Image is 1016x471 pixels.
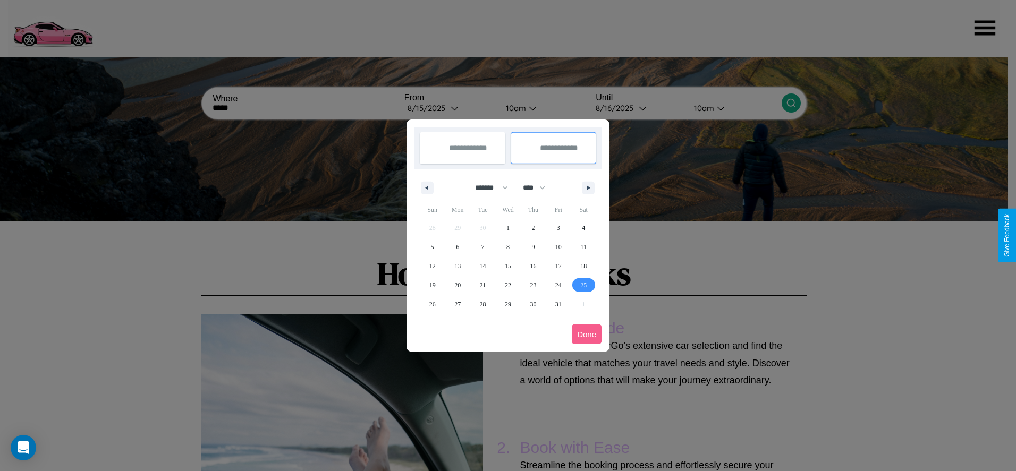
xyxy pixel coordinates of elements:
span: Sat [571,201,596,218]
button: 30 [521,295,546,314]
span: 18 [580,256,587,276]
button: 7 [470,237,495,256]
button: 17 [546,256,571,276]
span: 1 [506,218,510,237]
span: Tue [470,201,495,218]
span: 8 [506,237,510,256]
button: 16 [521,256,546,276]
button: 28 [470,295,495,314]
span: 4 [582,218,585,237]
span: 13 [454,256,461,276]
div: Open Intercom Messenger [11,435,36,460]
button: 13 [445,256,470,276]
span: 27 [454,295,461,314]
button: 9 [521,237,546,256]
button: 22 [495,276,520,295]
button: 2 [521,218,546,237]
button: 27 [445,295,470,314]
button: 8 [495,237,520,256]
div: Give Feedback [1003,214,1011,257]
button: Done [572,324,602,344]
span: 21 [480,276,486,295]
button: 25 [571,276,596,295]
span: 14 [480,256,486,276]
span: 24 [555,276,562,295]
button: 31 [546,295,571,314]
span: Wed [495,201,520,218]
button: 15 [495,256,520,276]
span: 15 [505,256,511,276]
span: 22 [505,276,511,295]
span: 28 [480,295,486,314]
button: 6 [445,237,470,256]
span: 6 [456,237,459,256]
button: 1 [495,218,520,237]
span: 17 [555,256,562,276]
span: 26 [429,295,436,314]
button: 26 [420,295,445,314]
span: Sun [420,201,445,218]
span: 11 [580,237,587,256]
button: 29 [495,295,520,314]
button: 23 [521,276,546,295]
span: 16 [530,256,536,276]
span: 3 [557,218,560,237]
button: 5 [420,237,445,256]
button: 21 [470,276,495,295]
span: 23 [530,276,536,295]
span: 25 [580,276,587,295]
span: 31 [555,295,562,314]
span: 7 [481,237,485,256]
span: 20 [454,276,461,295]
button: 3 [546,218,571,237]
button: 12 [420,256,445,276]
span: 12 [429,256,436,276]
span: 30 [530,295,536,314]
span: 10 [555,237,562,256]
button: 4 [571,218,596,237]
span: Thu [521,201,546,218]
button: 24 [546,276,571,295]
button: 18 [571,256,596,276]
button: 10 [546,237,571,256]
span: 19 [429,276,436,295]
span: Fri [546,201,571,218]
button: 11 [571,237,596,256]
span: 5 [431,237,434,256]
span: 2 [531,218,535,237]
span: 29 [505,295,511,314]
span: Mon [445,201,470,218]
button: 19 [420,276,445,295]
span: 9 [531,237,535,256]
button: 14 [470,256,495,276]
button: 20 [445,276,470,295]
